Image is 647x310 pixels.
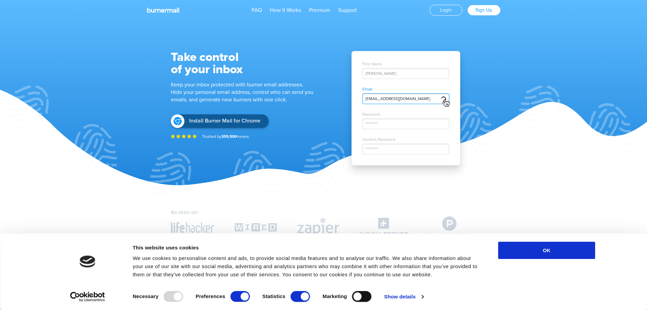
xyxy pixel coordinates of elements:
[176,134,180,138] img: Icon star
[384,292,424,302] a: Show details
[171,81,327,103] h1: Keep your inbox protected with burner email addresses. Hide your personal email address, control ...
[182,134,186,138] img: Icon star
[171,114,269,128] a: Install Burner Mail Install Burner Mail for Chrome
[362,87,449,91] span: Email
[133,244,483,252] div: This website uses cookies
[498,242,595,259] button: OK
[270,7,301,14] a: How It Works
[58,292,117,302] a: Usercentrics Cookiebot - opens in a new window
[202,134,250,139] span: Trusted by users.
[174,117,182,125] img: Install Burner Mail
[171,222,214,233] img: Lifehacker
[196,293,225,299] strong: Preferences
[133,293,159,299] strong: Necessary
[309,7,330,14] a: Premium
[428,216,470,238] img: Product Hunt
[338,7,357,14] a: Support
[362,112,449,116] span: Password
[189,118,260,124] span: Install Burner Mail for Chrome
[133,254,483,279] div: We use cookies to personalise content and ads, to provide social media features and to analyse ou...
[171,134,175,138] img: Icon star
[171,51,327,76] h2: Take control of your inbox
[360,218,408,237] img: Digital Trends
[80,256,95,267] img: logo
[235,223,277,232] img: Wired
[430,5,462,16] a: Login
[362,62,449,66] span: First Name
[193,134,197,138] img: Icon star
[171,209,199,216] span: As seen on:
[297,218,339,237] img: Zapier Blog
[442,99,450,107] img: Macos cursor
[365,96,430,101] span: [EMAIL_ADDRESS][DOMAIN_NAME]
[221,134,239,139] strong: 359,500+
[441,96,447,102] img: Loader
[187,134,191,138] img: Icon star
[323,293,347,299] strong: Marketing
[252,7,262,14] a: FAQ
[362,137,449,142] span: Confirm Password
[362,68,449,79] div: [PERSON_NAME]
[147,7,179,13] img: Burnermail logo white
[263,293,286,299] strong: Statistics
[468,5,500,15] a: Sign Up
